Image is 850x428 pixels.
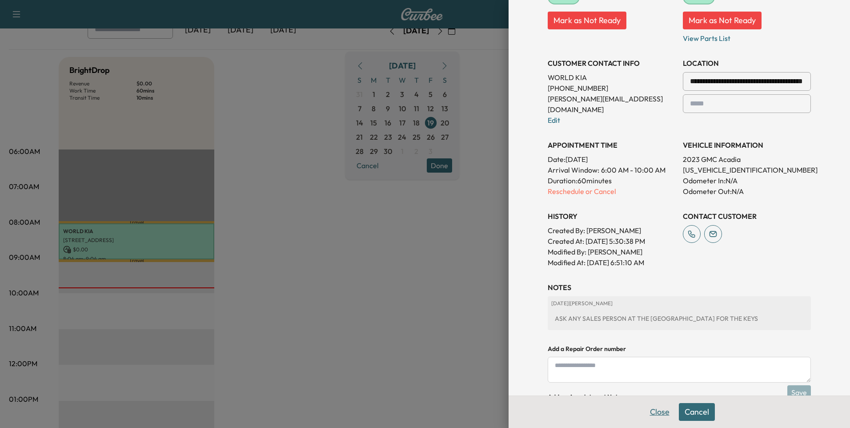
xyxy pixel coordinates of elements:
h3: CUSTOMER CONTACT INFO [548,58,676,69]
h3: APPOINTMENT TIME [548,140,676,150]
p: Modified At : [DATE] 6:51:10 AM [548,257,676,268]
button: Mark as Not Ready [548,12,626,29]
h3: CONTACT CUSTOMER [683,211,811,222]
div: ASK ANY SALES PERSON AT THE [GEOGRAPHIC_DATA] FOR THE KEYS [551,311,807,327]
a: Edit [548,116,560,125]
h3: LOCATION [683,58,811,69]
h4: Add a Repair Order number [548,344,811,353]
p: [PERSON_NAME][EMAIL_ADDRESS][DOMAIN_NAME] [548,93,676,115]
button: Cancel [679,403,715,421]
p: Reschedule or Cancel [548,186,676,197]
p: Odometer Out: N/A [683,186,811,197]
p: Arrival Window: [548,165,676,175]
p: [PHONE_NUMBER] [548,83,676,93]
p: Date: [DATE] [548,154,676,165]
p: View Parts List [683,29,811,44]
p: [DATE] | [PERSON_NAME] [551,300,807,307]
h4: Add an Appointment Note [548,392,811,401]
button: Mark as Not Ready [683,12,762,29]
p: Odometer In: N/A [683,175,811,186]
p: WORLD KIA [548,72,676,83]
h3: VEHICLE INFORMATION [683,140,811,150]
h3: History [548,211,676,222]
p: [US_VEHICLE_IDENTIFICATION_NUMBER] [683,165,811,175]
span: 6:00 AM - 10:00 AM [601,165,666,175]
button: Close [644,403,675,421]
h3: NOTES [548,282,811,293]
p: Modified By : [PERSON_NAME] [548,246,676,257]
p: Created By : [PERSON_NAME] [548,225,676,236]
p: Duration: 60 minutes [548,175,676,186]
p: 2023 GMC Acadia [683,154,811,165]
p: Created At : [DATE] 5:30:38 PM [548,236,676,246]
